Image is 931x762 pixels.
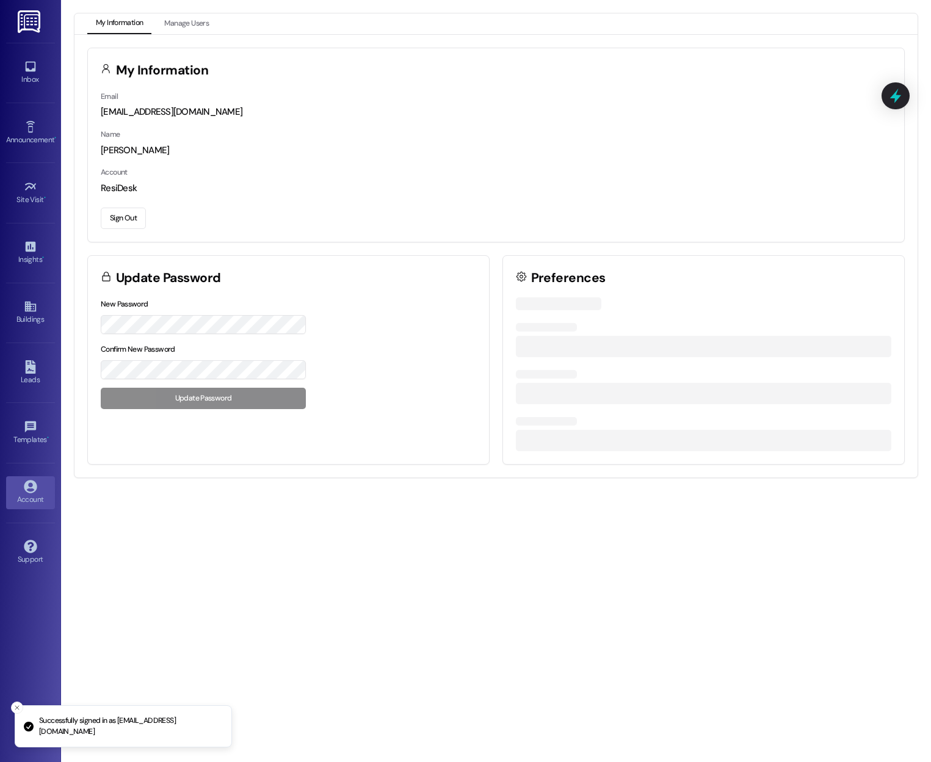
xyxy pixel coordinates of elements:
[44,194,46,202] span: •
[39,716,222,737] p: Successfully signed in as [EMAIL_ADDRESS][DOMAIN_NAME]
[18,10,43,33] img: ResiDesk Logo
[6,56,55,89] a: Inbox
[6,236,55,269] a: Insights •
[101,144,891,157] div: [PERSON_NAME]
[6,536,55,569] a: Support
[54,134,56,142] span: •
[6,357,55,390] a: Leads
[6,416,55,449] a: Templates •
[47,434,49,442] span: •
[101,106,891,118] div: [EMAIL_ADDRESS][DOMAIN_NAME]
[6,296,55,329] a: Buildings
[87,13,151,34] button: My Information
[101,299,148,309] label: New Password
[116,272,221,285] h3: Update Password
[101,182,891,195] div: ResiDesk
[11,702,23,714] button: Close toast
[531,272,606,285] h3: Preferences
[156,13,217,34] button: Manage Users
[101,129,120,139] label: Name
[6,476,55,509] a: Account
[6,176,55,209] a: Site Visit •
[101,167,128,177] label: Account
[101,92,118,101] label: Email
[42,253,44,262] span: •
[116,64,209,77] h3: My Information
[101,208,146,229] button: Sign Out
[101,344,175,354] label: Confirm New Password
